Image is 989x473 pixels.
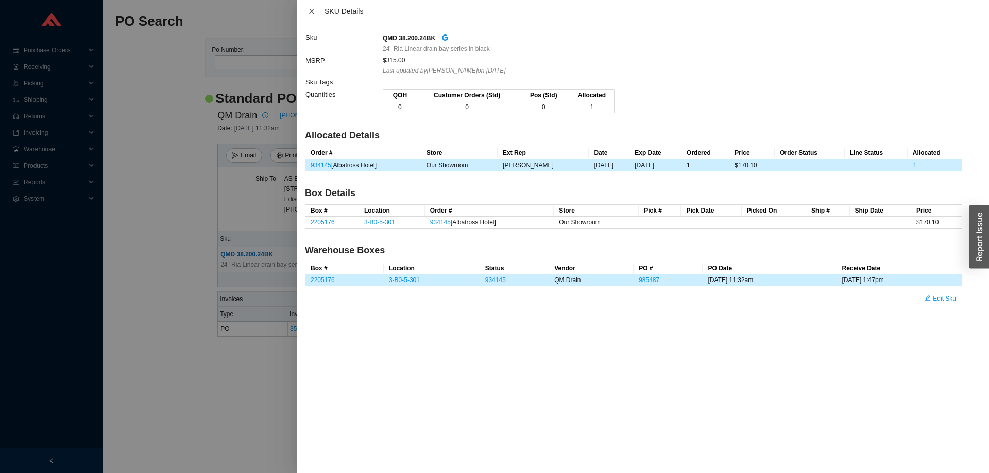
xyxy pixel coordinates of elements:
[384,262,480,274] th: Location
[806,205,850,217] th: Ship #
[305,205,359,217] th: Box #
[925,295,931,302] span: edit
[425,217,554,229] td: [Albatross Hotel]
[430,219,451,226] a: 934145
[850,205,911,217] th: Ship Date
[639,205,681,217] th: Pick #
[517,90,565,101] th: Pos (Std)
[383,44,490,54] span: 24" Ria Linear drain bay series in black
[589,159,629,171] td: [DATE]
[311,219,335,226] a: 2205176
[308,8,315,15] span: close
[311,162,331,169] a: 934145
[305,147,421,159] th: Order #
[480,262,549,274] th: Status
[911,217,962,229] td: $170.10
[554,217,639,229] td: Our Showroom
[549,274,634,286] td: QM Drain
[325,6,981,17] div: SKU Details
[305,159,421,171] td: [Albatross Hotel]
[775,147,844,159] th: Order Status
[359,205,425,217] th: Location
[629,147,681,159] th: Exp Date
[913,160,917,165] button: 1
[517,101,565,113] td: 0
[703,274,837,286] td: [DATE] 11:32am
[441,34,449,41] span: google
[383,101,412,113] td: 0
[383,67,506,74] i: Last updated by [PERSON_NAME] on [DATE]
[634,262,703,274] th: PO #
[364,219,395,226] a: 3-B0-5-301
[305,55,382,76] td: MSRP
[703,262,837,274] th: PO Date
[421,147,498,159] th: Store
[311,276,335,284] a: 2205176
[565,90,614,101] th: Allocated
[305,244,962,257] h4: Warehouse Boxes
[412,101,518,113] td: 0
[589,147,629,159] th: Date
[498,147,589,159] th: Ext Rep
[305,7,318,15] button: Close
[498,159,589,171] td: [PERSON_NAME]
[908,147,962,159] th: Allocated
[383,55,962,65] div: $315.00
[681,159,729,171] td: 1
[305,76,382,89] td: Sku Tags
[918,291,962,306] button: editEdit Sku
[837,262,962,274] th: Receive Date
[565,101,614,113] td: 1
[837,274,962,286] td: [DATE] 1:47pm
[412,90,518,101] th: Customer Orders (Std)
[845,147,908,159] th: Line Status
[681,147,729,159] th: Ordered
[305,262,384,274] th: Box #
[742,205,806,217] th: Picked On
[425,205,554,217] th: Order #
[305,31,382,55] td: Sku
[305,89,382,119] td: Quantities
[681,205,741,217] th: Pick Date
[441,32,449,44] a: google
[729,147,775,159] th: Price
[421,159,498,171] td: Our Showroom
[305,187,962,200] h4: Box Details
[383,34,435,42] strong: QMD 38.200.24BK
[549,262,634,274] th: Vendor
[629,159,681,171] td: [DATE]
[383,90,412,101] th: QOH
[389,276,420,284] a: 3-B0-5-301
[911,205,962,217] th: Price
[729,159,775,171] td: $170.10
[305,129,962,142] h4: Allocated Details
[554,205,639,217] th: Store
[933,293,956,304] span: Edit Sku
[485,276,506,284] a: 934145
[639,276,659,284] a: 985487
